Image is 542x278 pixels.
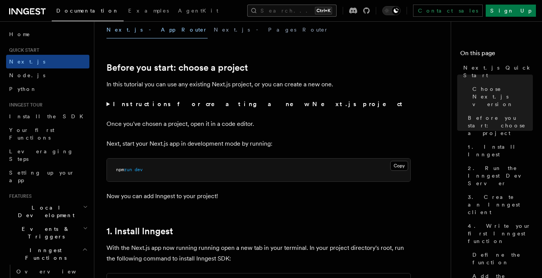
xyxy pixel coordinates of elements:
[106,79,411,90] p: In this tutorial you can use any existing Next.js project, or you can create a new one.
[468,114,533,137] span: Before you start: choose a project
[128,8,169,14] span: Examples
[116,167,124,172] span: npm
[106,62,248,73] a: Before you start: choose a project
[6,68,89,82] a: Node.js
[463,64,533,79] span: Next.js Quick Start
[247,5,337,17] button: Search...Ctrl+K
[465,140,533,161] a: 1. Install Inngest
[6,166,89,187] a: Setting up your app
[486,5,536,17] a: Sign Up
[469,82,533,111] a: Choose Next.js version
[113,100,405,108] strong: Instructions for creating a new Next.js project
[9,148,73,162] span: Leveraging Steps
[9,72,45,78] span: Node.js
[6,82,89,96] a: Python
[6,145,89,166] a: Leveraging Steps
[6,102,43,108] span: Inngest tour
[6,246,82,262] span: Inngest Functions
[468,164,533,187] span: 2. Run the Inngest Dev Server
[468,222,533,245] span: 4. Write your first Inngest function
[6,225,83,240] span: Events & Triggers
[124,2,173,21] a: Examples
[106,243,411,264] p: With the Next.js app now running running open a new tab in your terminal. In your project directo...
[460,49,533,61] h4: On this page
[9,86,37,92] span: Python
[465,111,533,140] a: Before you start: choose a project
[214,21,329,38] button: Next.js - Pages Router
[6,193,32,199] span: Features
[106,119,411,129] p: Once you've chosen a project, open it in a code editor.
[16,268,95,275] span: Overview
[390,161,408,171] button: Copy
[9,127,54,141] span: Your first Functions
[9,113,88,119] span: Install the SDK
[173,2,223,21] a: AgentKit
[56,8,119,14] span: Documentation
[9,59,45,65] span: Next.js
[106,138,411,149] p: Next, start your Next.js app in development mode by running:
[9,30,30,38] span: Home
[468,193,533,216] span: 3. Create an Inngest client
[315,7,332,14] kbd: Ctrl+K
[106,21,208,38] button: Next.js - App Router
[6,201,89,222] button: Local Development
[413,5,483,17] a: Contact sales
[178,8,218,14] span: AgentKit
[472,251,533,266] span: Define the function
[106,191,411,202] p: Now you can add Inngest to your project!
[472,85,533,108] span: Choose Next.js version
[465,161,533,190] a: 2. Run the Inngest Dev Server
[382,6,401,15] button: Toggle dark mode
[106,99,411,110] summary: Instructions for creating a new Next.js project
[6,204,83,219] span: Local Development
[52,2,124,21] a: Documentation
[6,110,89,123] a: Install the SDK
[124,167,132,172] span: run
[106,226,173,237] a: 1. Install Inngest
[9,170,75,183] span: Setting up your app
[6,55,89,68] a: Next.js
[460,61,533,82] a: Next.js Quick Start
[469,248,533,269] a: Define the function
[465,190,533,219] a: 3. Create an Inngest client
[6,222,89,243] button: Events & Triggers
[6,27,89,41] a: Home
[465,219,533,248] a: 4. Write your first Inngest function
[135,167,143,172] span: dev
[468,143,533,158] span: 1. Install Inngest
[6,123,89,145] a: Your first Functions
[6,243,89,265] button: Inngest Functions
[6,47,39,53] span: Quick start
